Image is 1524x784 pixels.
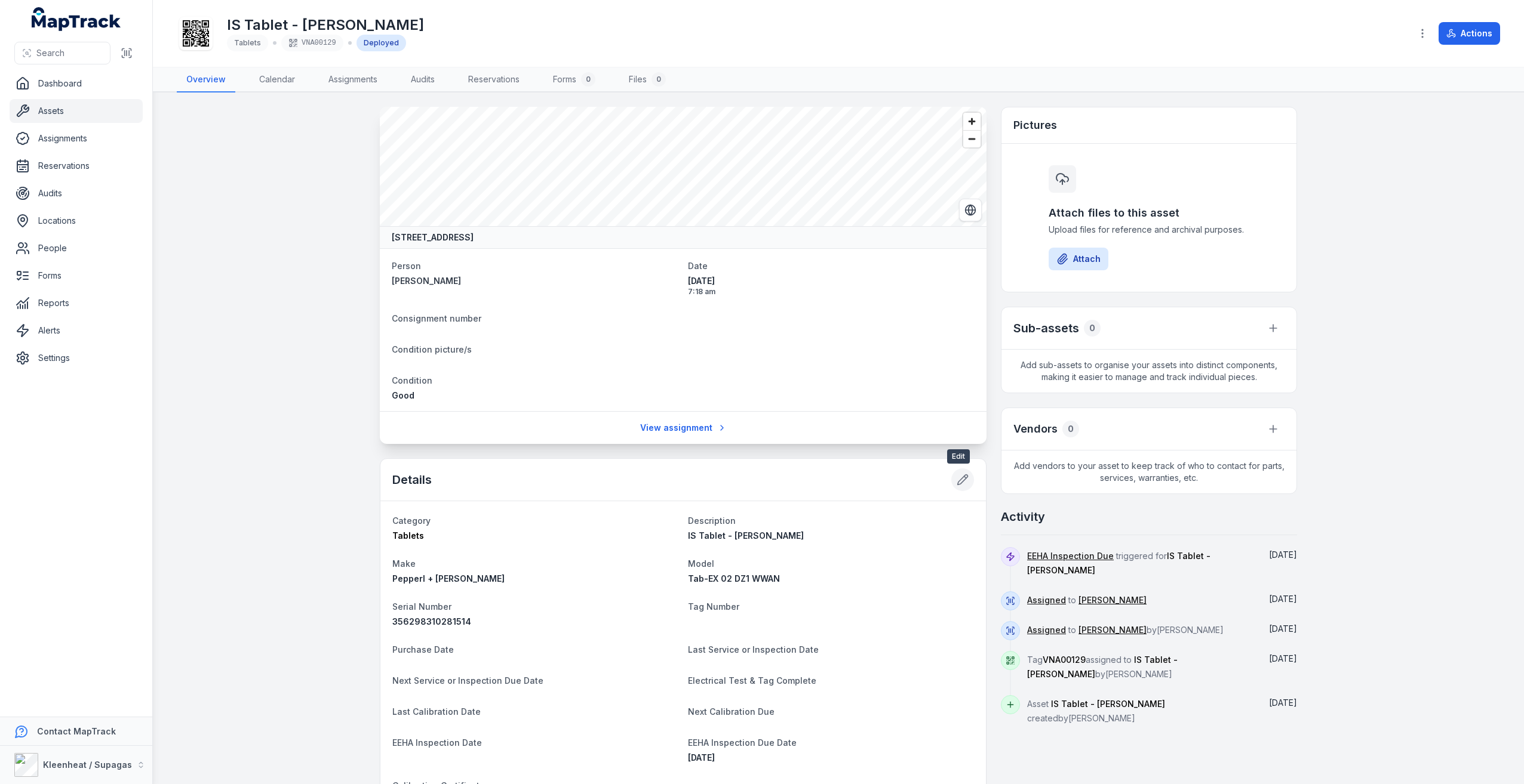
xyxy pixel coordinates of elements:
[1027,594,1066,606] a: Assigned
[688,275,975,297] time: 27/12/2024, 7:18:14 am
[281,35,343,51] div: VNA00129
[1051,699,1165,709] span: IS Tablet - [PERSON_NAME]
[581,72,595,87] div: 0
[392,313,481,323] span: Consignment number
[963,130,981,147] button: Zoom out
[688,261,708,271] span: Date
[1439,22,1500,45] button: Actions
[10,319,143,342] a: Alerts
[1269,550,1297,560] span: [DATE]
[688,752,715,763] time: 15/04/2025, 12:00:00 am
[1049,205,1249,221] h3: Attach files to this asset
[688,558,714,569] span: Model
[10,264,143,288] a: Forms
[1079,594,1147,606] a: [PERSON_NAME]
[688,706,775,717] span: Next Calibration Due
[32,7,121,31] a: MapTrack
[1079,624,1147,636] a: [PERSON_NAME]
[1001,508,1045,525] h2: Activity
[10,72,143,95] a: Dashboard
[1269,594,1297,604] time: 27/12/2024, 7:18:14 am
[1269,624,1297,634] span: [DATE]
[10,236,143,260] a: People
[543,67,605,92] a: Forms0
[10,154,143,178] a: Reservations
[392,275,678,287] a: [PERSON_NAME]
[250,67,305,92] a: Calendar
[688,752,715,763] span: [DATE]
[1269,550,1297,560] time: 01/04/2025, 12:00:00 am
[688,601,739,612] span: Tag Number
[459,67,529,92] a: Reservations
[10,181,143,205] a: Audits
[1027,655,1178,679] span: Tag assigned to by [PERSON_NAME]
[652,72,666,87] div: 0
[1027,595,1147,605] span: to
[632,416,735,439] a: View assignment
[688,737,797,748] span: EEHA Inspection Due Date
[10,99,143,123] a: Assets
[10,291,143,315] a: Reports
[36,47,64,59] span: Search
[392,601,451,612] span: Serial Number
[10,209,143,233] a: Locations
[963,113,981,130] button: Zoom in
[392,675,543,686] span: Next Service or Inspection Due Date
[1269,653,1297,663] span: [DATE]
[1062,421,1079,437] div: 0
[357,35,406,51] div: Deployed
[319,67,387,92] a: Assignments
[392,232,474,243] strong: [STREET_ADDRESS]
[688,644,819,655] span: Last Service or Inspection Date
[401,67,444,92] a: Audits
[1013,117,1057,134] h3: Pictures
[1269,697,1297,708] span: [DATE]
[688,275,975,287] span: [DATE]
[380,107,987,226] canvas: Map
[392,261,421,271] span: Person
[1001,450,1296,493] span: Add vendors to your asset to keep track of who to contact for parts, services, warranties, etc.
[392,644,454,655] span: Purchase Date
[1027,550,1114,562] a: EEHA Inspection Due
[688,573,780,584] span: Tab-EX 02 DZ1 WWAN
[392,737,482,748] span: EEHA Inspection Date
[688,287,975,297] span: 7:18 am
[10,126,143,150] a: Assignments
[43,760,132,770] strong: Kleenheat / Supagas
[392,471,432,488] h2: Details
[1027,699,1165,723] span: Asset created by [PERSON_NAME]
[392,706,481,717] span: Last Calibration Date
[1013,421,1058,437] h3: Vendors
[392,573,505,584] span: Pepperl + [PERSON_NAME]
[1269,697,1297,708] time: 20/12/2024, 10:39:29 am
[1084,320,1101,337] div: 0
[392,530,424,541] span: Tablets
[392,390,414,400] span: Good
[392,375,432,385] span: Condition
[619,67,675,92] a: Files0
[1027,625,1224,635] span: to by [PERSON_NAME]
[392,558,416,569] span: Make
[177,67,235,92] a: Overview
[959,199,982,221] button: Switch to Satellite View
[10,346,143,370] a: Settings
[392,616,471,626] span: 356298310281514
[37,726,116,736] strong: Contact MapTrack
[947,449,970,464] span: Edit
[392,344,472,354] span: Condition picture/s
[1027,551,1210,575] span: triggered for
[14,42,110,64] button: Search
[1269,653,1297,663] time: 20/12/2024, 10:40:32 am
[1049,248,1108,270] button: Attach
[688,516,736,526] span: Description
[1027,624,1066,636] a: Assigned
[392,516,431,526] span: Category
[1013,320,1079,337] h2: Sub-assets
[1269,624,1297,634] time: 20/12/2024, 10:40:47 am
[227,16,424,35] h1: IS Tablet - [PERSON_NAME]
[234,38,261,47] span: Tablets
[1043,655,1086,665] span: VNA00129
[1049,224,1249,236] span: Upload files for reference and archival purposes.
[1001,350,1296,393] span: Add sub-assets to organise your assets into distinct components, making it easier to manage and t...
